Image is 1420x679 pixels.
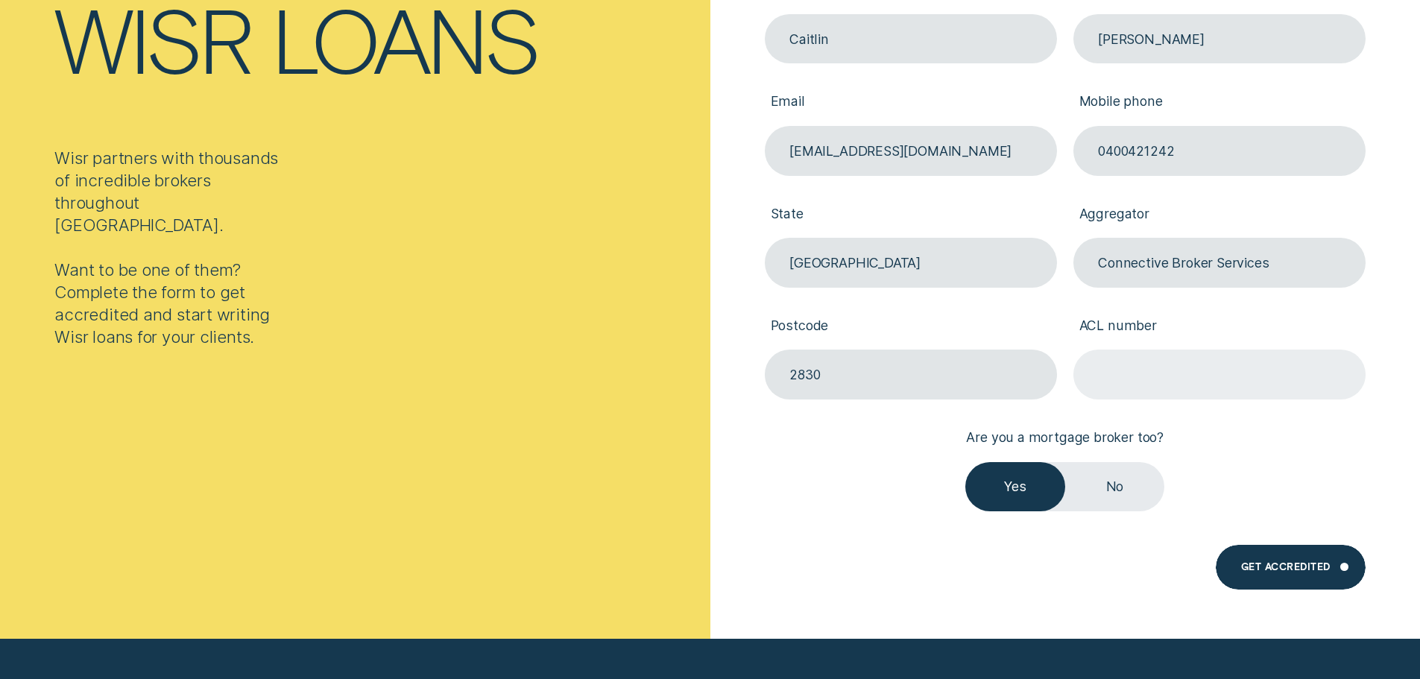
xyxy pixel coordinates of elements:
[1065,462,1164,512] label: No
[1073,304,1366,350] label: ACL number
[1073,80,1366,126] label: Mobile phone
[1073,192,1366,238] label: Aggregator
[54,147,286,348] div: Wisr partners with thousands of incredible brokers throughout [GEOGRAPHIC_DATA]. Want to be one o...
[965,462,1064,512] label: Yes
[765,192,1057,238] label: State
[961,416,1170,461] label: Are you a mortgage broker too?
[765,304,1057,350] label: Postcode
[1216,545,1365,590] button: Get Accredited
[765,80,1057,126] label: Email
